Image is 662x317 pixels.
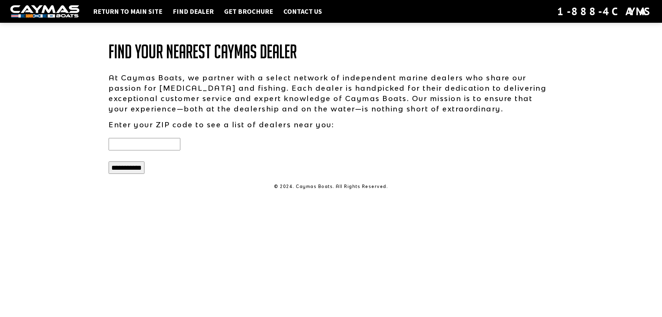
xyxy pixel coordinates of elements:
p: Enter your ZIP code to see a list of dealers near you: [109,119,553,130]
h1: Find Your Nearest Caymas Dealer [109,41,553,62]
a: Contact Us [280,7,325,16]
a: Find Dealer [169,7,217,16]
img: white-logo-c9c8dbefe5ff5ceceb0f0178aa75bf4bb51f6bca0971e226c86eb53dfe498488.png [10,5,79,18]
p: © 2024. Caymas Boats. All Rights Reserved. [109,184,553,190]
a: Return to main site [90,7,166,16]
p: At Caymas Boats, we partner with a select network of independent marine dealers who share our pas... [109,72,553,114]
div: 1-888-4CAYMAS [557,4,652,19]
a: Get Brochure [221,7,277,16]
